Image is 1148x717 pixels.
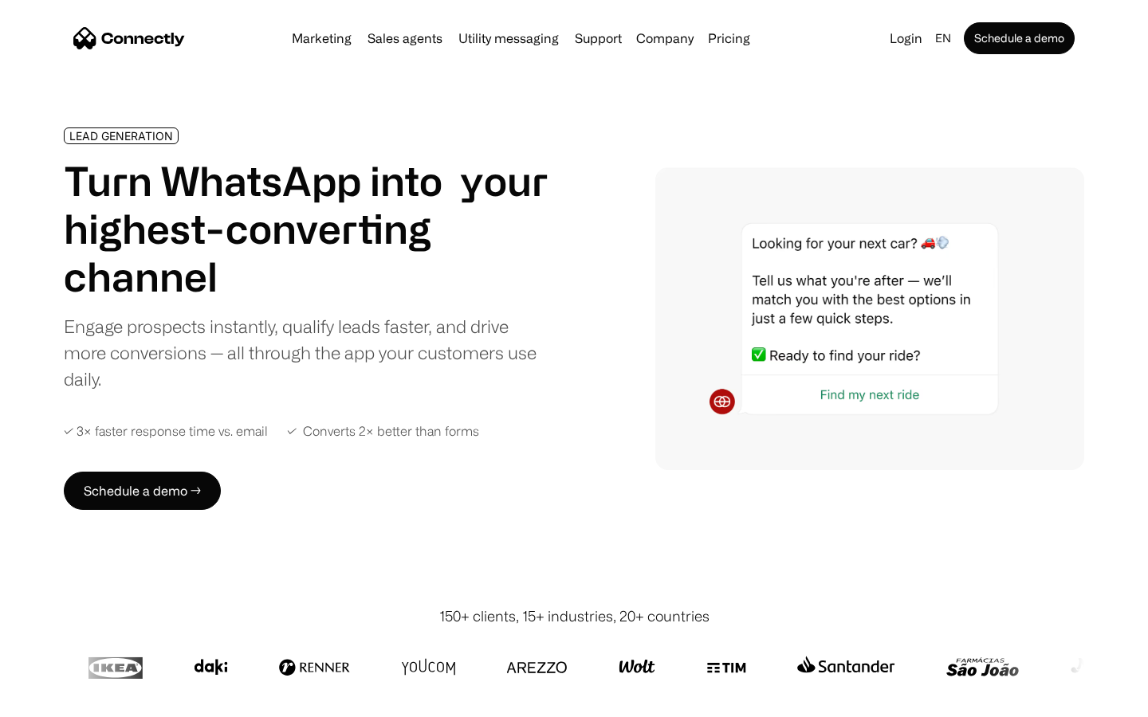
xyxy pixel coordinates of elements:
[73,26,185,50] a: home
[439,605,710,627] div: 150+ clients, 15+ industries, 20+ countries
[636,27,694,49] div: Company
[64,157,548,300] h1: Turn WhatsApp into your highest-converting channel
[69,130,173,142] div: LEAD GENERATION
[32,689,96,711] ul: Language list
[16,688,96,711] aside: Language selected: English
[361,32,449,45] a: Sales agents
[935,27,951,49] div: en
[883,27,929,49] a: Login
[285,32,358,45] a: Marketing
[964,22,1075,54] a: Schedule a demo
[452,32,565,45] a: Utility messaging
[64,424,268,439] div: ✓ 3× faster response time vs. email
[702,32,757,45] a: Pricing
[631,27,698,49] div: Company
[929,27,961,49] div: en
[64,472,221,510] a: Schedule a demo →
[568,32,628,45] a: Support
[64,313,548,392] div: Engage prospects instantly, qualify leads faster, and drive more conversions — all through the ap...
[287,424,479,439] div: ✓ Converts 2× better than forms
